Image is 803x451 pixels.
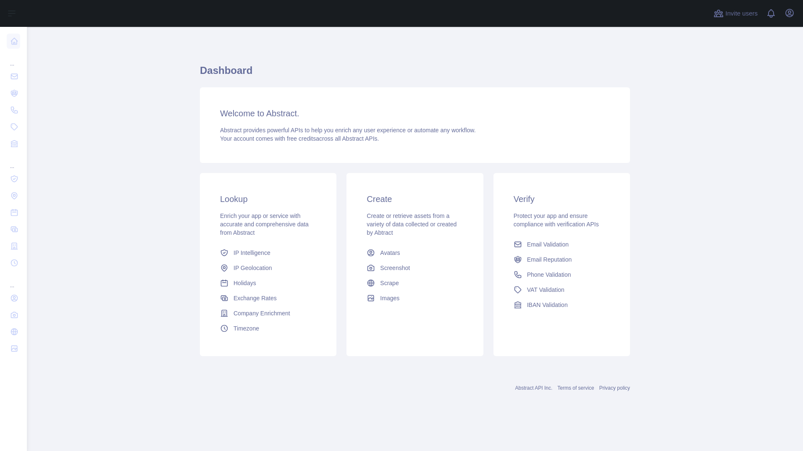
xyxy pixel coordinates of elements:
h1: Dashboard [200,64,630,84]
a: Email Reputation [510,252,613,267]
span: Timezone [234,324,259,333]
span: free credits [287,135,316,142]
button: Invite users [712,7,759,20]
h3: Create [367,193,463,205]
a: Phone Validation [510,267,613,282]
div: ... [7,153,20,170]
span: Protect your app and ensure compliance with verification APIs [514,212,599,228]
h3: Lookup [220,193,316,205]
span: Phone Validation [527,270,571,279]
a: IBAN Validation [510,297,613,312]
span: IP Intelligence [234,249,270,257]
span: Exchange Rates [234,294,277,302]
a: Avatars [363,245,466,260]
span: Invite users [725,9,758,18]
a: Privacy policy [599,385,630,391]
div: ... [7,272,20,289]
a: Email Validation [510,237,613,252]
span: Abstract provides powerful APIs to help you enrich any user experience or automate any workflow. [220,127,476,134]
span: Company Enrichment [234,309,290,317]
a: IP Geolocation [217,260,320,275]
a: IP Intelligence [217,245,320,260]
span: Create or retrieve assets from a variety of data collected or created by Abtract [367,212,457,236]
a: Holidays [217,275,320,291]
div: ... [7,50,20,67]
span: Your account comes with across all Abstract APIs. [220,135,379,142]
a: Images [363,291,466,306]
h3: Verify [514,193,610,205]
a: VAT Validation [510,282,613,297]
a: Screenshot [363,260,466,275]
span: IBAN Validation [527,301,568,309]
span: Email Validation [527,240,569,249]
span: IP Geolocation [234,264,272,272]
h3: Welcome to Abstract. [220,108,610,119]
span: Scrape [380,279,399,287]
span: Holidays [234,279,256,287]
span: Email Reputation [527,255,572,264]
a: Exchange Rates [217,291,320,306]
a: Abstract API Inc. [515,385,553,391]
a: Company Enrichment [217,306,320,321]
span: Images [380,294,399,302]
a: Scrape [363,275,466,291]
a: Timezone [217,321,320,336]
span: VAT Validation [527,286,564,294]
span: Avatars [380,249,400,257]
span: Enrich your app or service with accurate and comprehensive data from Abstract [220,212,309,236]
span: Screenshot [380,264,410,272]
a: Terms of service [557,385,594,391]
